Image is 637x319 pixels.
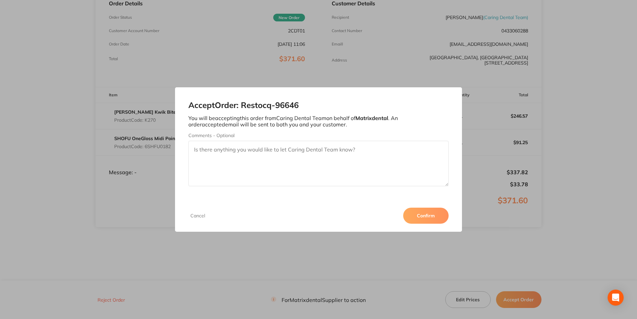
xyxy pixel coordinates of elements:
[355,115,388,121] b: Matrixdental
[188,101,448,110] h2: Accept Order: Restocq- 96646
[188,115,448,127] p: You will be accepting this order from Caring Dental Team on behalf of . An order accepted email w...
[188,133,448,138] label: Comments - Optional
[403,208,449,224] button: Confirm
[188,213,207,219] button: Cancel
[608,290,624,306] div: Open Intercom Messenger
